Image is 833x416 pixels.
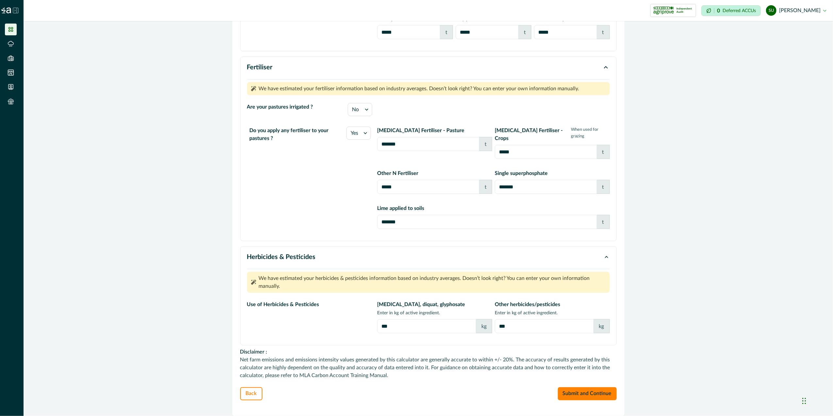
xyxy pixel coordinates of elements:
button: Herbicides & Pesticides [247,253,610,261]
p: [MEDICAL_DATA], diquat, glyphosate [377,301,492,308]
p: Fertiliser [247,63,602,71]
p: Are your pastures irrigated ? [247,103,345,111]
div: t [479,137,492,151]
div: t [518,25,531,39]
div: t [597,180,610,194]
p: Use of Herbicides & Pesticides [247,301,372,308]
div: Fertiliser [247,79,610,234]
p: Enter in kg of active ingredient. [495,310,610,317]
p: [MEDICAL_DATA] Fertiliser - Crops [495,127,571,142]
div: t [440,25,453,39]
img: certification logo [653,5,674,16]
img: Logo [1,8,11,13]
div: t [597,215,610,229]
p: We have estimated your herbicides & pesticides information based on industry averages. Doesn’t lo... [259,274,606,290]
div: t [479,180,492,194]
p: When used for grazing [571,127,610,145]
p: 0 [717,8,720,13]
p: Independent Audit [676,7,693,14]
button: certification logoIndependent Audit [650,4,696,17]
p: Single superphosphate [495,169,610,177]
p: Other N Fertiliser [377,169,492,177]
p: We have estimated your fertiliser information based on industry averages. Doesn’t look right? You... [259,85,579,93]
p: Deferred ACCUs [723,8,756,13]
div: kg [593,319,610,333]
iframe: Chat Widget [800,385,833,416]
div: Drag [802,391,806,411]
p: Net farm emissions and emissions intensity values generated by this calculator are generally accu... [240,356,617,379]
button: Fertiliser [247,63,610,71]
button: Submit and Continue [558,387,617,400]
p: [MEDICAL_DATA] Fertiliser - Pasture [377,127,492,134]
button: stuart upton[PERSON_NAME] [766,3,826,18]
p: Herbicides & Pesticides [247,253,603,261]
div: t [597,145,610,159]
div: t [597,25,610,39]
div: Herbicides & Pesticides [247,269,610,338]
p: Enter in kg of active ingredient. [377,310,492,317]
div: kg [476,319,492,333]
p: Disclaimer : [240,348,617,356]
p: Other herbicides/pesticides [495,301,610,308]
button: Back [240,387,262,400]
p: Lime applied to soils [377,204,609,212]
p: Do you apply any fertiliser to your pastures ? [247,127,347,142]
